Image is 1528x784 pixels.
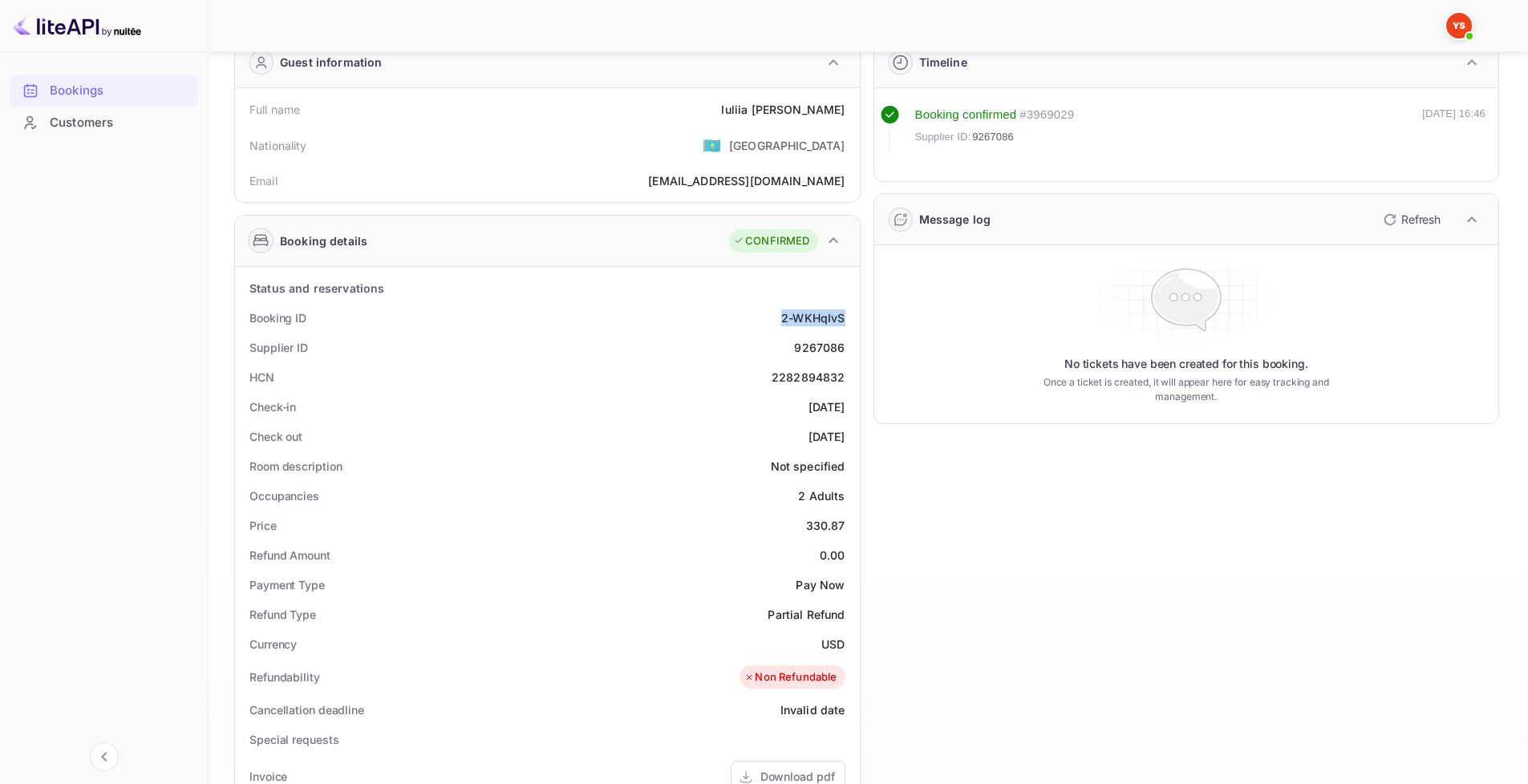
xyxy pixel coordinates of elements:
div: Cancellation deadline [249,701,364,718]
div: Booking details [280,232,367,249]
div: [GEOGRAPHIC_DATA] [729,137,845,154]
div: Customers [10,107,198,139]
div: Not specified [771,458,845,475]
button: Refresh [1374,207,1447,232]
div: Refundability [249,669,320,685]
div: [DATE] 16:46 [1422,106,1485,152]
div: Partial Refund [768,606,845,623]
div: Bookings [10,75,198,107]
div: Room description [249,458,342,475]
span: 9267086 [972,129,1014,145]
div: Email [249,172,278,189]
div: Full name [249,101,300,118]
div: [EMAIL_ADDRESS][DOMAIN_NAME] [648,172,845,189]
div: Occupancies [249,487,319,504]
div: 330.87 [806,517,845,534]
button: Collapse navigation [90,742,119,771]
div: Payment Type [249,576,325,593]
div: USD [821,636,845,653]
p: Once a ticket is created, it will appear here for easy tracking and management. [1018,375,1354,404]
div: CONFIRMED [733,233,809,249]
span: United States [703,131,721,160]
div: Iuliia [PERSON_NAME] [721,101,845,118]
img: LiteAPI logo [13,13,141,38]
div: Check-in [249,398,296,415]
div: Timeline [919,54,967,71]
div: Check out [249,428,302,445]
div: Customers [50,114,190,132]
div: Supplier ID [249,339,308,356]
div: Bookings [50,82,190,100]
div: Refund Type [249,606,316,623]
a: Customers [10,107,198,137]
div: 2 Adults [798,487,845,504]
p: No tickets have been created for this booking. [1064,356,1308,372]
div: # 3969029 [1019,106,1074,124]
div: Booking ID [249,309,306,326]
div: Status and reservations [249,280,384,297]
div: 2282894832 [772,369,845,386]
a: Bookings [10,75,198,105]
div: Pay Now [796,576,845,593]
p: Refresh [1401,211,1441,228]
div: [DATE] [809,428,845,445]
div: Currency [249,636,297,653]
div: Non Refundable [744,669,837,685]
div: Refund Amount [249,547,330,564]
img: Yandex Support [1446,13,1472,38]
div: Special requests [249,731,338,748]
div: HCN [249,369,274,386]
div: Message log [919,211,991,228]
div: 0.00 [820,547,845,564]
div: Guest information [280,54,383,71]
div: 2-WKHqIvS [781,309,845,326]
div: Booking confirmed [915,106,1017,124]
div: [DATE] [809,398,845,415]
div: 9267086 [794,339,845,356]
div: Price [249,517,277,534]
div: Invalid date [780,701,845,718]
span: Supplier ID: [915,129,971,145]
div: Nationality [249,137,307,154]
